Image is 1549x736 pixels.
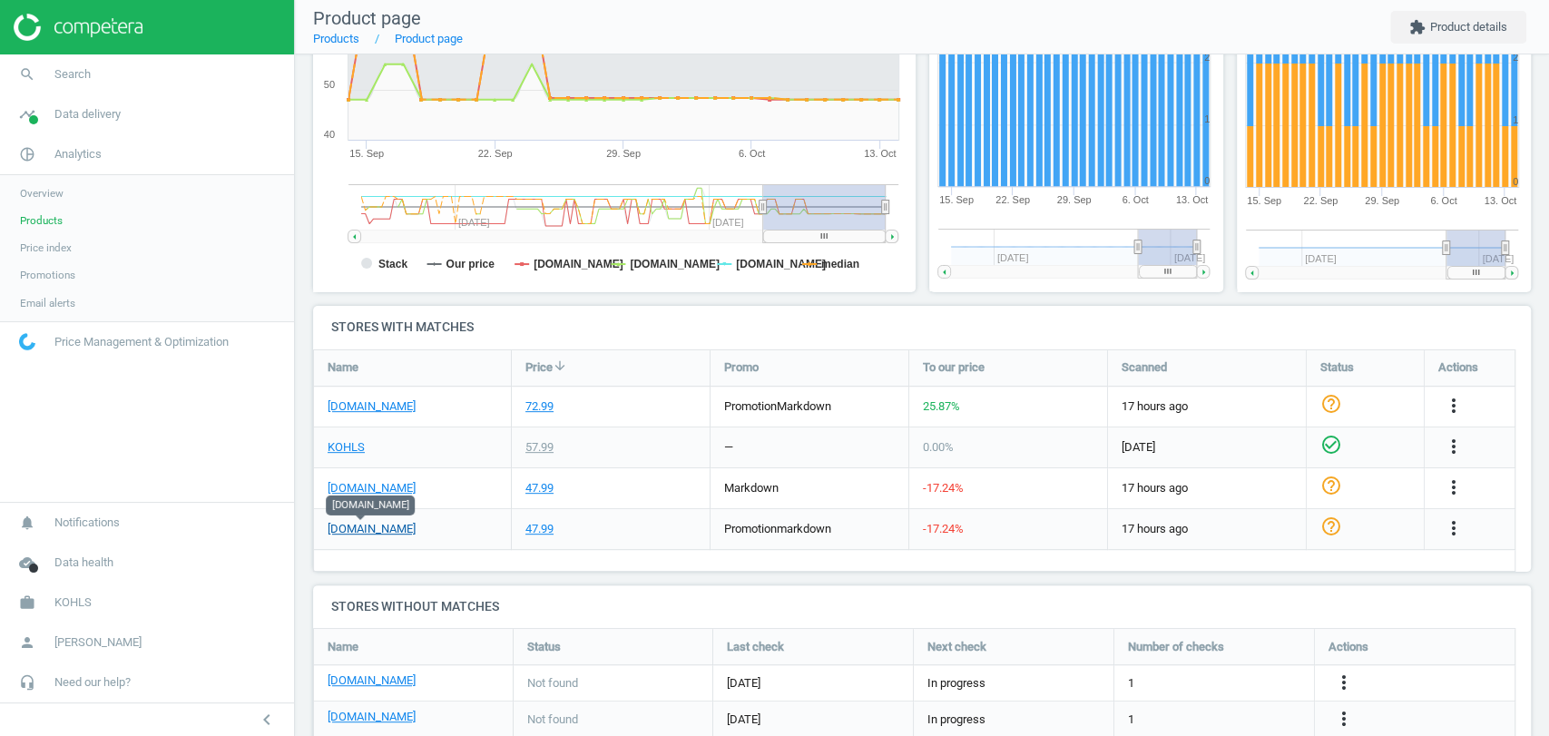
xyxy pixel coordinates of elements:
[525,359,553,376] span: Price
[1443,395,1465,418] button: more_vert
[525,521,554,537] div: 47.99
[724,359,759,376] span: Promo
[328,480,416,496] a: [DOMAIN_NAME]
[10,505,44,540] i: notifications
[54,515,120,531] span: Notifications
[446,258,495,270] tspan: Our price
[923,481,964,495] span: -17.24 %
[923,440,954,454] span: 0.00 %
[1122,439,1292,456] span: [DATE]
[1320,359,1354,376] span: Status
[923,399,960,413] span: 25.87 %
[1057,195,1092,206] tspan: 29. Sep
[527,675,578,692] span: Not found
[923,522,964,535] span: -17.24 %
[328,672,416,689] a: [DOMAIN_NAME]
[724,399,777,413] span: promotion
[1438,359,1478,376] span: Actions
[313,32,359,45] a: Products
[1128,711,1134,728] span: 1
[20,186,64,201] span: Overview
[326,495,415,515] div: [DOMAIN_NAME]
[927,711,985,728] span: In progress
[739,148,765,159] tspan: 6. Oct
[1513,176,1518,187] text: 0
[553,358,567,373] i: arrow_downward
[328,521,416,537] a: [DOMAIN_NAME]
[14,14,142,41] img: ajHJNr6hYgQAAAAASUVORK5CYII=
[1320,393,1342,415] i: help_outline
[54,674,131,691] span: Need our help?
[525,439,554,456] div: 57.99
[1443,476,1465,498] i: more_vert
[995,195,1030,206] tspan: 22. Sep
[1390,11,1526,44] button: extensionProduct details
[1122,480,1292,496] span: 17 hours ago
[736,258,826,270] tspan: [DOMAIN_NAME]
[1176,195,1208,206] tspan: 13. Oct
[378,258,407,270] tspan: Stack
[328,439,365,456] a: KOHLS
[525,480,554,496] div: 47.99
[923,359,985,376] span: To our price
[864,148,896,159] tspan: 13. Oct
[478,148,513,159] tspan: 22. Sep
[1320,515,1342,537] i: help_outline
[1443,395,1465,417] i: more_vert
[1513,52,1518,63] text: 2
[1174,253,1206,264] tspan: [DATE]
[1204,176,1210,187] text: 0
[1513,114,1518,125] text: 1
[10,625,44,660] i: person
[313,306,1531,348] h4: Stores with matches
[724,481,779,495] span: markdown
[20,296,75,310] span: Email alerts
[727,675,899,692] span: [DATE]
[1303,195,1338,206] tspan: 22. Sep
[939,195,974,206] tspan: 15. Sep
[10,97,44,132] i: timeline
[727,639,784,655] span: Last check
[1204,114,1210,125] text: 1
[328,398,416,415] a: [DOMAIN_NAME]
[1123,195,1149,206] tspan: 6. Oct
[1443,517,1465,539] i: more_vert
[20,240,72,255] span: Price index
[1443,436,1465,457] i: more_vert
[256,709,278,731] i: chevron_left
[527,711,578,728] span: Not found
[1365,195,1399,206] tspan: 29. Sep
[1482,253,1514,264] tspan: [DATE]
[10,57,44,92] i: search
[1122,521,1292,537] span: 17 hours ago
[395,32,463,45] a: Product page
[1122,398,1292,415] span: 17 hours ago
[1320,434,1342,456] i: check_circle_outline
[313,585,1531,628] h4: Stores without matches
[606,148,641,159] tspan: 29. Sep
[244,708,289,731] button: chevron_left
[1443,517,1465,541] button: more_vert
[1333,708,1355,730] i: more_vert
[10,665,44,700] i: headset_mic
[1409,19,1426,35] i: extension
[1204,52,1210,63] text: 2
[1430,195,1456,206] tspan: 6. Oct
[525,398,554,415] div: 72.99
[1328,639,1368,655] span: Actions
[20,213,63,228] span: Products
[349,148,384,159] tspan: 15. Sep
[328,639,358,655] span: Name
[313,7,421,29] span: Product page
[1122,359,1167,376] span: Scanned
[54,66,91,83] span: Search
[54,554,113,571] span: Data health
[927,639,986,655] span: Next check
[324,129,335,140] text: 40
[1333,672,1355,695] button: more_vert
[1128,675,1134,692] span: 1
[54,334,229,350] span: Price Management & Optimization
[1333,672,1355,693] i: more_vert
[777,522,831,535] span: markdown
[724,439,733,456] div: —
